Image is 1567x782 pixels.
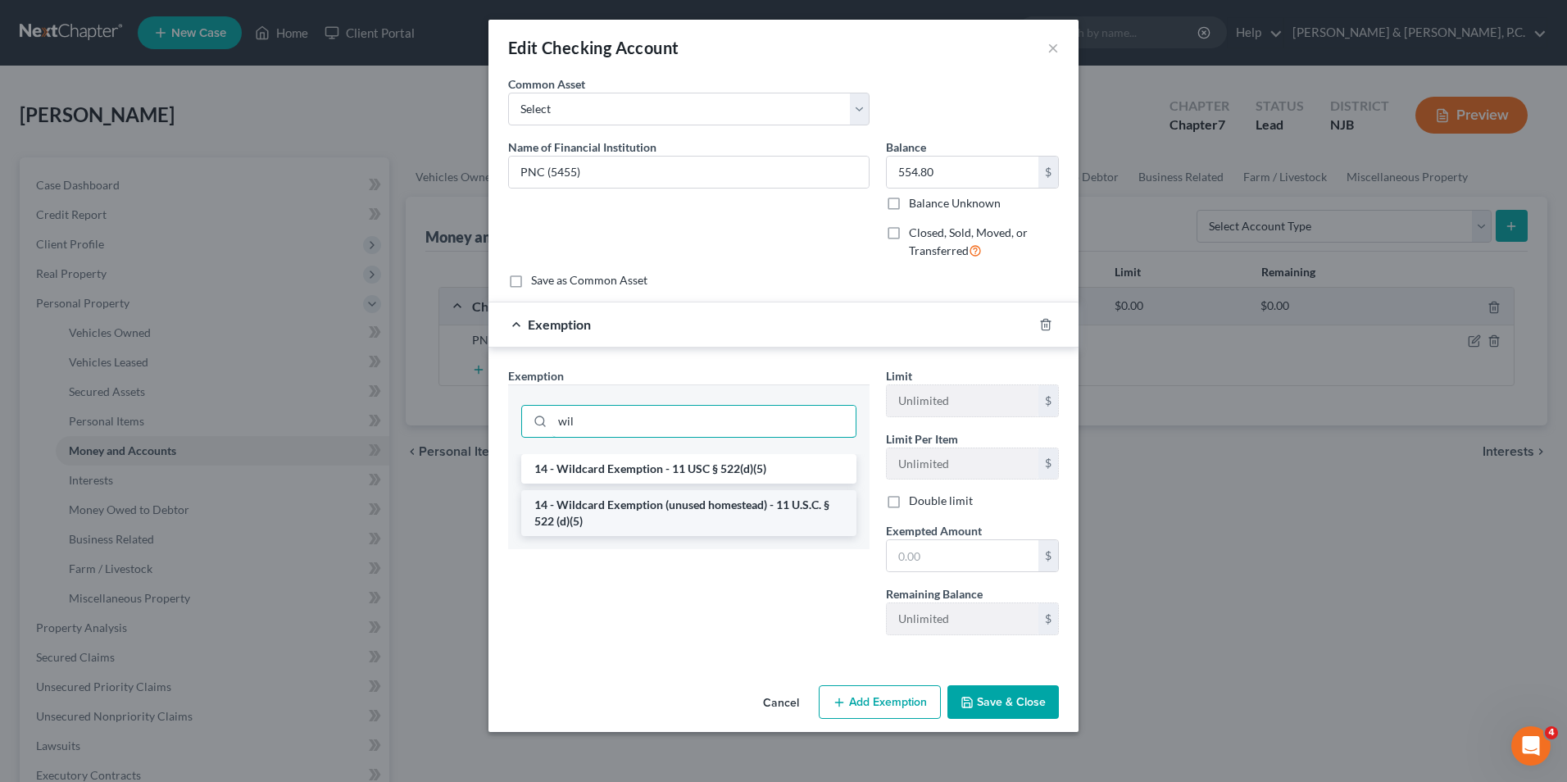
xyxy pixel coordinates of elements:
label: Common Asset [508,75,585,93]
iframe: Intercom live chat [1511,726,1551,766]
input: 0.00 [887,540,1038,571]
span: 4 [1545,726,1558,739]
input: -- [887,448,1038,480]
div: $ [1038,157,1058,188]
button: Add Exemption [819,685,941,720]
input: Enter name... [509,157,869,188]
div: $ [1038,385,1058,416]
label: Double limit [909,493,973,509]
span: Limit [886,369,912,383]
input: Search exemption rules... [552,406,856,437]
li: 14 - Wildcard Exemption (unused homestead) - 11 U.S.C. § 522 (d)(5) [521,490,856,536]
span: Closed, Sold, Moved, or Transferred [909,225,1028,257]
div: $ [1038,603,1058,634]
label: Save as Common Asset [531,272,647,289]
span: Exemption [508,369,564,383]
span: Name of Financial Institution [508,140,656,154]
span: Exemption [528,316,591,332]
label: Remaining Balance [886,585,983,602]
label: Balance Unknown [909,195,1001,211]
label: Balance [886,139,926,156]
div: $ [1038,540,1058,571]
label: Limit Per Item [886,430,958,448]
div: Edit Checking Account [508,36,679,59]
button: Cancel [750,687,812,720]
button: × [1047,38,1059,57]
input: -- [887,603,1038,634]
div: $ [1038,448,1058,480]
span: Exempted Amount [886,524,982,538]
button: Save & Close [947,685,1059,720]
input: 0.00 [887,157,1038,188]
input: -- [887,385,1038,416]
li: 14 - Wildcard Exemption - 11 USC § 522(d)(5) [521,454,856,484]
